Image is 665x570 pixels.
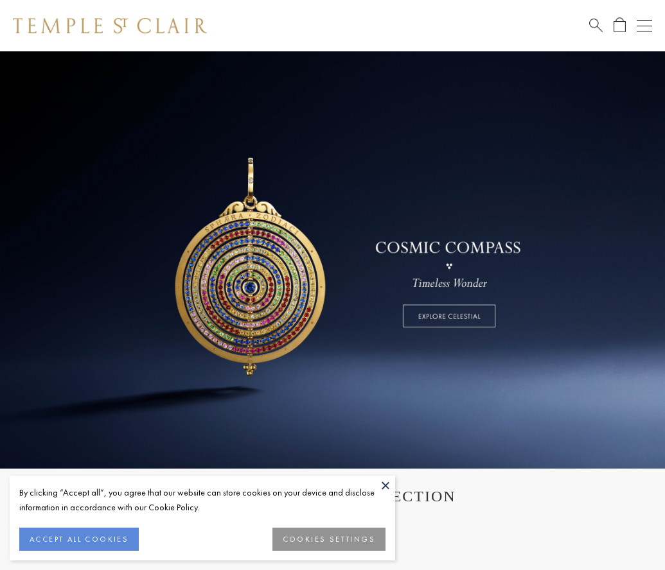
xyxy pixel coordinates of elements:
a: Search [589,17,603,33]
img: Temple St. Clair [13,18,207,33]
button: Open navigation [637,18,652,33]
a: Open Shopping Bag [614,17,626,33]
div: By clicking “Accept all”, you agree that our website can store cookies on your device and disclos... [19,485,386,515]
button: COOKIES SETTINGS [272,528,386,551]
button: ACCEPT ALL COOKIES [19,528,139,551]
